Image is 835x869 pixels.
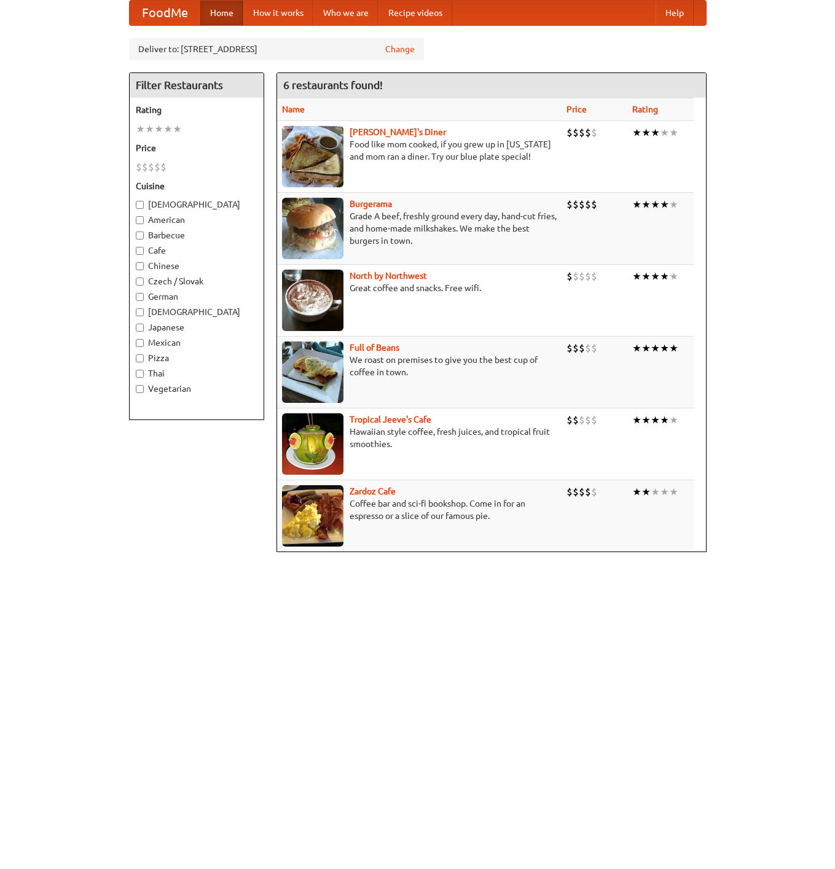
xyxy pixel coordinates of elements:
[136,244,257,257] label: Cafe
[142,160,148,174] li: $
[585,126,591,139] li: $
[585,485,591,499] li: $
[136,339,144,347] input: Mexican
[282,198,343,259] img: burgerama.jpg
[585,270,591,283] li: $
[385,43,415,55] a: Change
[282,138,557,163] p: Food like mom cooked, if you grew up in [US_STATE] and mom ran a diner. Try our blue plate special!
[350,486,396,496] a: Zardoz Cafe
[632,341,641,355] li: ★
[282,210,557,247] p: Grade A beef, freshly ground every day, hand-cut fries, and home-made milkshakes. We make the bes...
[283,79,383,91] ng-pluralize: 6 restaurants found!
[136,180,257,192] h5: Cuisine
[632,104,658,114] a: Rating
[350,415,431,424] a: Tropical Jeeve's Cafe
[243,1,313,25] a: How it works
[591,198,597,211] li: $
[591,126,597,139] li: $
[585,198,591,211] li: $
[173,122,182,136] li: ★
[136,247,144,255] input: Cafe
[566,270,573,283] li: $
[136,122,145,136] li: ★
[136,262,144,270] input: Chinese
[148,160,154,174] li: $
[136,370,144,378] input: Thai
[566,126,573,139] li: $
[566,485,573,499] li: $
[660,270,669,283] li: ★
[282,485,343,547] img: zardoz.jpg
[136,337,257,349] label: Mexican
[136,293,144,301] input: German
[136,354,144,362] input: Pizza
[651,126,660,139] li: ★
[136,324,144,332] input: Japanese
[136,306,257,318] label: [DEMOGRAPHIC_DATA]
[130,1,200,25] a: FoodMe
[160,160,167,174] li: $
[641,341,651,355] li: ★
[566,104,587,114] a: Price
[136,260,257,272] label: Chinese
[136,367,257,380] label: Thai
[660,126,669,139] li: ★
[579,413,585,427] li: $
[651,270,660,283] li: ★
[632,270,641,283] li: ★
[573,485,579,499] li: $
[136,214,257,226] label: American
[136,275,257,287] label: Czech / Slovak
[651,198,660,211] li: ★
[282,426,557,450] p: Hawaiian style coffee, fresh juices, and tropical fruit smoothies.
[591,270,597,283] li: $
[660,413,669,427] li: ★
[585,413,591,427] li: $
[641,413,651,427] li: ★
[136,352,257,364] label: Pizza
[282,413,343,475] img: jeeves.jpg
[660,198,669,211] li: ★
[591,413,597,427] li: $
[282,104,305,114] a: Name
[136,278,144,286] input: Czech / Slovak
[641,126,651,139] li: ★
[651,485,660,499] li: ★
[573,198,579,211] li: $
[313,1,378,25] a: Who we are
[579,270,585,283] li: $
[350,343,399,353] a: Full of Beans
[573,270,579,283] li: $
[641,198,651,211] li: ★
[573,413,579,427] li: $
[632,198,641,211] li: ★
[154,160,160,174] li: $
[656,1,694,25] a: Help
[585,341,591,355] li: $
[350,199,392,209] a: Burgerama
[136,104,257,116] h5: Rating
[350,127,446,137] b: [PERSON_NAME]'s Diner
[566,413,573,427] li: $
[632,126,641,139] li: ★
[136,229,257,241] label: Barbecue
[350,271,427,281] a: North by Northwest
[660,485,669,499] li: ★
[591,341,597,355] li: $
[282,354,557,378] p: We roast on premises to give you the best cup of coffee in town.
[660,341,669,355] li: ★
[573,341,579,355] li: $
[632,485,641,499] li: ★
[145,122,154,136] li: ★
[579,485,585,499] li: $
[579,198,585,211] li: $
[200,1,243,25] a: Home
[282,282,557,294] p: Great coffee and snacks. Free wifi.
[136,216,144,224] input: American
[282,341,343,403] img: beans.jpg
